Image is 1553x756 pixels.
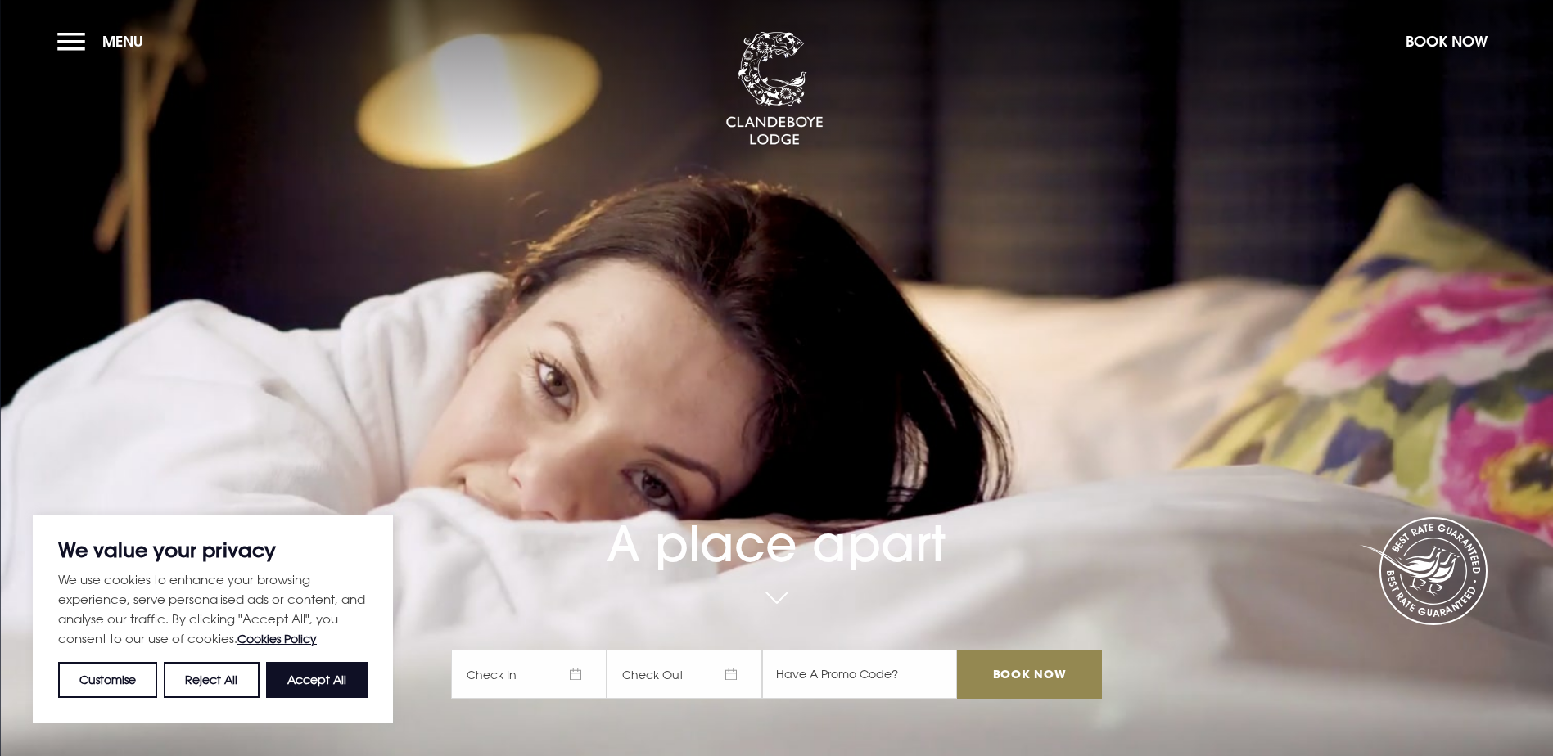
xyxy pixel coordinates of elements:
img: Clandeboye Lodge [725,32,824,146]
span: Check In [451,650,607,699]
button: Book Now [1397,24,1496,59]
input: Book Now [957,650,1101,699]
button: Accept All [266,662,368,698]
div: We value your privacy [33,515,393,723]
span: Check Out [607,650,762,699]
button: Menu [57,24,151,59]
span: Menu [102,32,143,51]
a: Cookies Policy [237,632,317,646]
input: Have A Promo Code? [762,650,957,699]
button: Customise [58,662,157,698]
button: Reject All [164,662,259,698]
p: We value your privacy [58,540,368,560]
h1: A place apart [451,469,1101,573]
p: We use cookies to enhance your browsing experience, serve personalised ads or content, and analys... [58,569,368,649]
